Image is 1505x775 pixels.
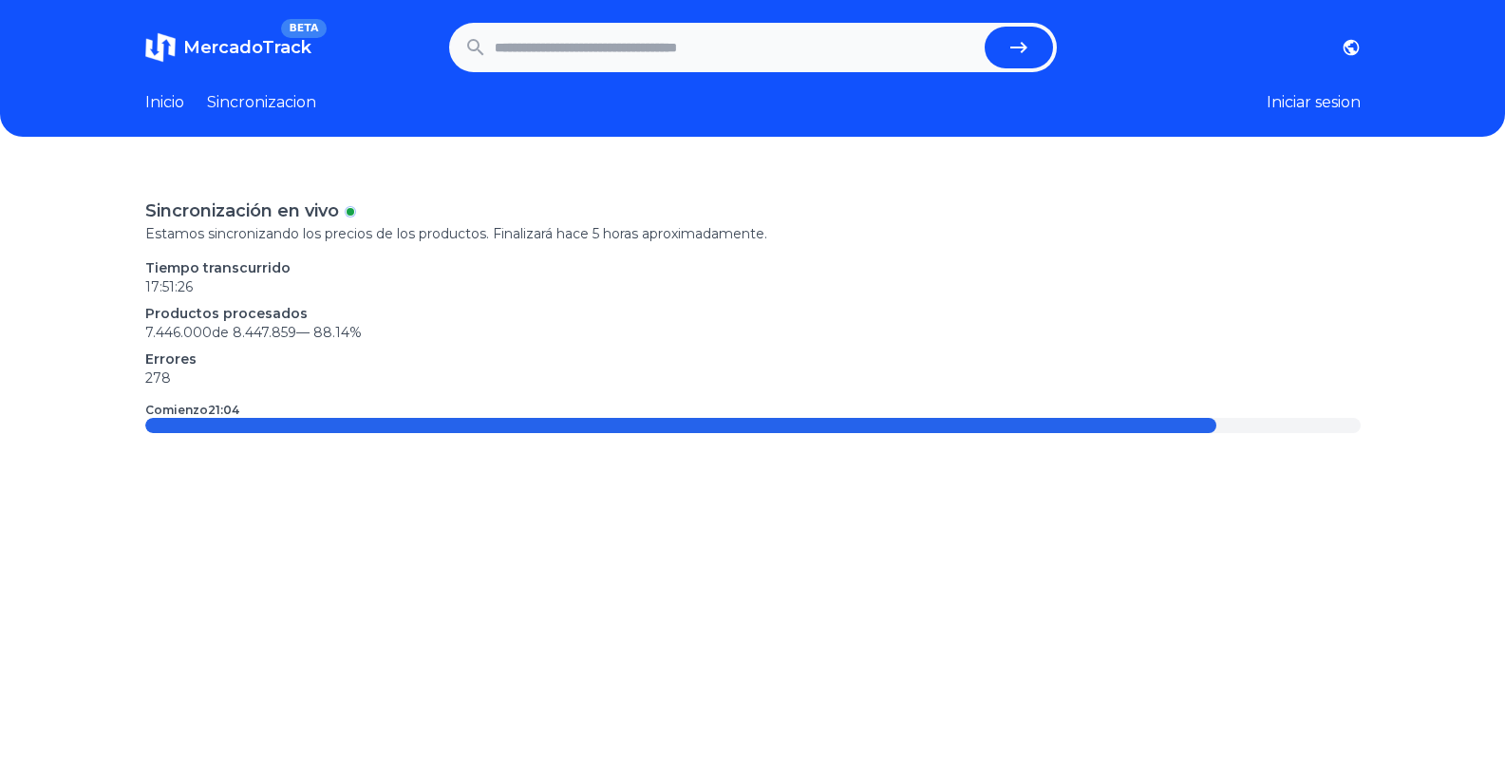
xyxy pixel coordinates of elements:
p: Sincronización en vivo [145,198,339,224]
p: 278 [145,369,1361,387]
a: Inicio [145,91,184,114]
span: MercadoTrack [183,37,311,58]
img: MercadoTrack [145,32,176,63]
time: 21:04 [208,403,239,417]
p: Comienzo [145,403,239,418]
p: Errores [145,350,1361,369]
time: 17:51:26 [145,278,193,295]
p: Estamos sincronizando los precios de los productos. Finalizará hace 5 horas aproximadamente. [145,224,1361,243]
a: Sincronizacion [207,91,316,114]
a: MercadoTrackBETA [145,32,311,63]
p: Tiempo transcurrido [145,258,1361,277]
p: Productos procesados [145,304,1361,323]
span: 88.14 % [313,324,362,341]
p: 7.446.000 de 8.447.859 — [145,323,1361,342]
span: BETA [281,19,326,38]
button: Iniciar sesion [1267,91,1361,114]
